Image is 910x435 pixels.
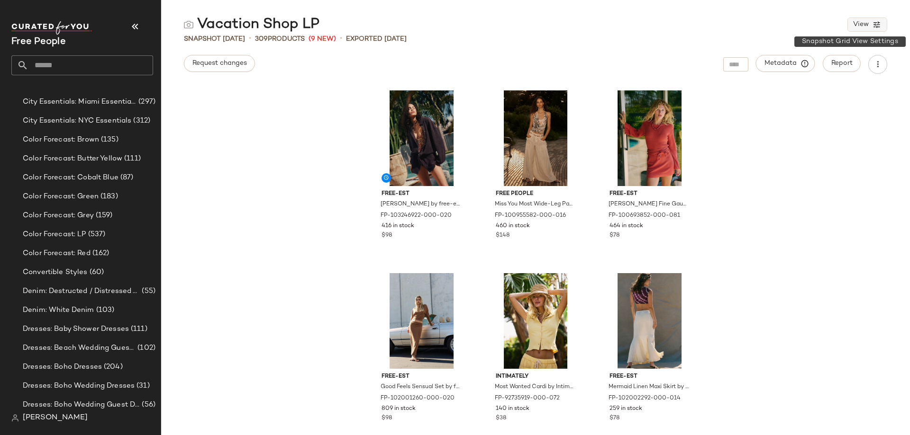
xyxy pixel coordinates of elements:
[23,343,136,354] span: Dresses: Beach Wedding Guest Dresses
[94,210,113,221] span: (159)
[184,55,255,72] button: Request changes
[756,55,815,72] button: Metadata
[140,399,155,410] span: (56)
[309,34,336,44] span: (9 New)
[496,190,576,198] span: Free People
[118,172,134,183] span: (87)
[129,324,147,335] span: (111)
[382,222,414,231] span: 416 in stock
[488,273,583,369] img: 92735919_072_c
[488,90,583,186] img: 100955582_016_0
[602,90,697,186] img: 100693852_081_a
[495,394,560,403] span: FP-92735919-000-072
[496,373,576,381] span: Intimately
[131,115,150,126] span: (312)
[184,15,319,34] div: Vacation Shop LP
[11,37,66,47] span: Current Company Name
[23,324,129,335] span: Dresses: Baby Shower Dresses
[192,60,247,67] span: Request changes
[122,153,141,164] span: (111)
[136,343,155,354] span: (102)
[823,55,861,72] button: Report
[346,34,407,44] p: Exported [DATE]
[135,381,150,391] span: (31)
[23,97,136,107] span: City Essentials: Miami Essentials
[23,172,118,183] span: Color Forecast: Cobalt Blue
[381,394,455,403] span: FP-102001260-000-020
[99,134,118,145] span: (135)
[495,212,566,220] span: FP-100955582-000-016
[610,373,690,381] span: free-est
[23,248,91,259] span: Color Forecast: Red
[136,97,155,107] span: (297)
[382,231,392,240] span: $98
[23,381,135,391] span: Dresses: Boho Wedding Dresses
[381,383,461,391] span: Good Feels Sensual Set by free-est at Free People in Brown, Size: XS
[382,373,462,381] span: free-est
[496,414,506,423] span: $38
[340,33,342,44] span: •
[23,153,122,164] span: Color Forecast: Butter Yellow
[610,190,690,198] span: free-est
[23,305,94,316] span: Denim: White Denim
[853,21,869,28] span: View
[764,59,807,68] span: Metadata
[140,286,155,297] span: (55)
[381,200,461,209] span: [PERSON_NAME] by free-est at Free People in Brown, Size: S
[496,222,530,231] span: 460 in stock
[23,210,94,221] span: Color Forecast: Grey
[23,362,102,373] span: Dresses: Boho Dresses
[847,18,887,32] button: View
[496,231,510,240] span: $148
[610,414,619,423] span: $78
[374,273,469,369] img: 102001260_020_d
[382,405,416,413] span: 809 in stock
[495,383,575,391] span: Most Wanted Cardi by Intimately at Free People in Yellow, Size: XS
[23,399,140,410] span: Dresses: Boho Wedding Guest Dresses
[831,60,853,67] span: Report
[23,229,86,240] span: Color Forecast: LP
[249,33,251,44] span: •
[91,248,109,259] span: (162)
[609,394,681,403] span: FP-102002292-000-014
[382,190,462,198] span: free-est
[381,212,452,220] span: FP-103246922-000-020
[11,414,19,422] img: svg%3e
[23,286,140,297] span: Denim: Destructed / Distressed V2
[609,383,689,391] span: Mermaid Linen Maxi Skirt by free-est at Free People in Tan, Size: XL
[23,134,99,145] span: Color Forecast: Brown
[23,191,99,202] span: Color Forecast: Green
[610,405,642,413] span: 259 in stock
[602,273,697,369] img: 102002292_014_b
[23,267,88,278] span: Convertible Styles
[609,212,680,220] span: FP-100693852-000-081
[102,362,123,373] span: (204)
[94,305,115,316] span: (103)
[496,405,529,413] span: 140 in stock
[88,267,104,278] span: (60)
[374,90,469,186] img: 103246922_020_a
[99,191,118,202] span: (183)
[255,36,268,43] span: 309
[86,229,106,240] span: (537)
[184,34,245,44] span: Snapshot [DATE]
[23,115,131,126] span: City Essentials: NYC Essentials
[11,21,92,35] img: cfy_white_logo.C9jOOHJF.svg
[610,222,643,231] span: 464 in stock
[495,200,575,209] span: Miss You Most Wide-Leg Pants by Free People in Tan, Size: US 0
[255,34,305,44] div: Products
[609,200,689,209] span: [PERSON_NAME] Fine Gauge Mini Dress by free-est at Free People in [GEOGRAPHIC_DATA], Size: XL
[184,20,193,29] img: svg%3e
[610,231,619,240] span: $78
[23,412,88,424] span: [PERSON_NAME]
[382,414,392,423] span: $98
